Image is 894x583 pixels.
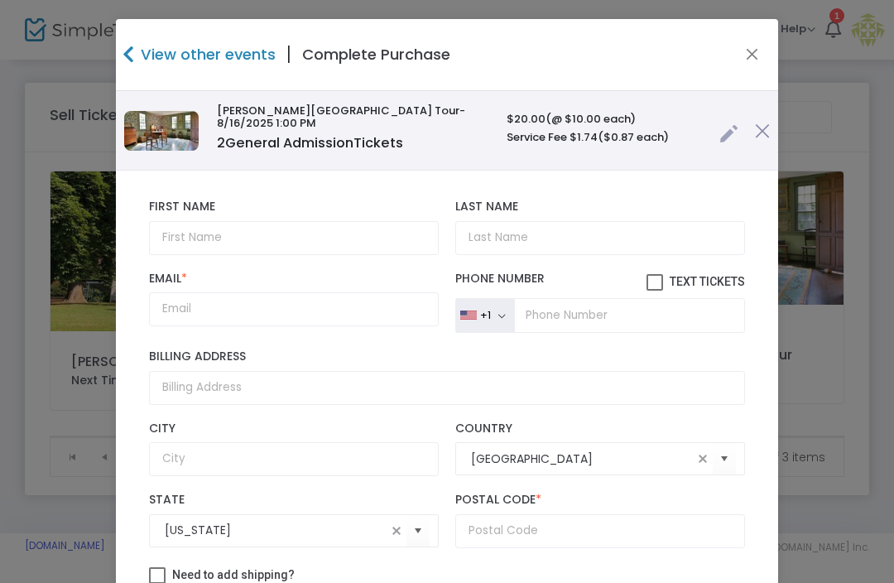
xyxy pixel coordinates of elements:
[353,133,403,152] span: Tickets
[149,221,439,255] input: First Name
[165,522,387,539] input: Select State
[455,422,745,436] label: Country
[149,349,745,364] label: Billing Address
[149,272,439,287] label: Email
[471,450,693,468] input: Select Country
[455,514,745,548] input: Postal Code
[455,221,745,255] input: Last Name
[514,298,745,333] input: Phone Number
[742,44,763,65] button: Close
[149,422,439,436] label: City
[406,513,430,547] button: Select
[507,113,703,126] h6: $20.00
[217,104,490,130] h6: [PERSON_NAME][GEOGRAPHIC_DATA] Tour
[455,200,745,214] label: Last Name
[217,133,403,152] span: General Admission
[455,272,745,291] label: Phone Number
[598,129,669,145] span: ($0.87 each)
[693,449,713,469] span: clear
[302,43,450,65] h4: Complete Purchase
[217,103,465,132] span: -8/16/2025 1:00 PM
[546,111,636,127] span: (@ $10.00 each)
[149,493,439,508] label: State
[276,40,302,70] span: |
[713,442,736,476] button: Select
[755,123,770,138] img: cross.png
[149,371,745,405] input: Billing Address
[149,200,439,214] label: First Name
[507,131,703,144] h6: Service Fee $1.74
[387,521,406,541] span: clear
[149,292,439,326] input: Email
[455,298,514,333] button: +1
[670,275,745,288] span: Text Tickets
[124,111,199,151] img: 638818141923703605U4A8998croppedsm.jpg
[455,493,745,508] label: Postal Code
[480,309,491,322] div: +1
[217,133,225,152] span: 2
[137,43,276,65] h4: View other events
[172,568,295,581] span: Need to add shipping?
[149,442,439,476] input: City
